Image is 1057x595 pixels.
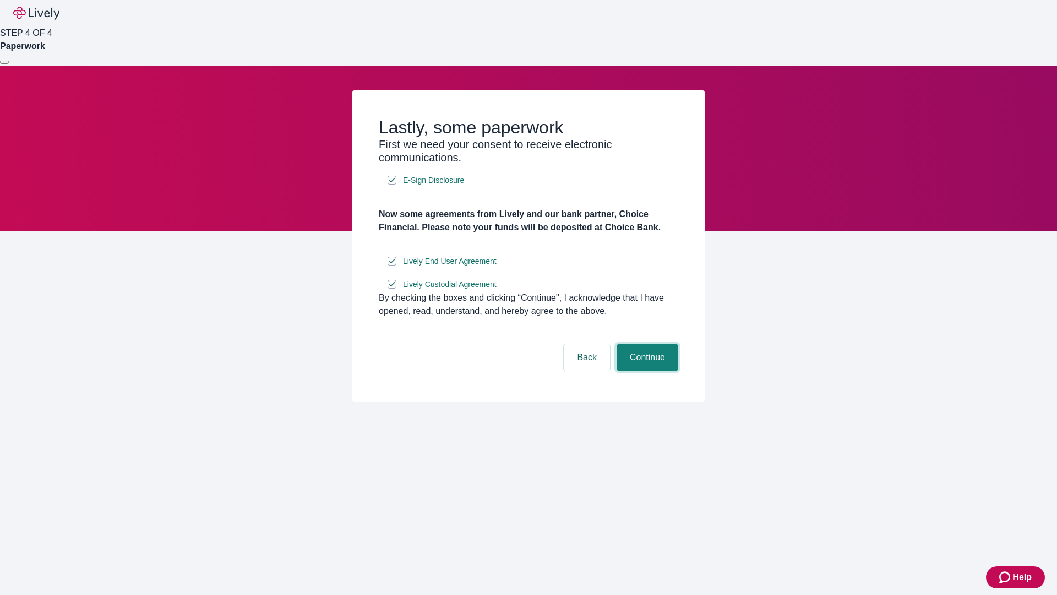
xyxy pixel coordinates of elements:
a: e-sign disclosure document [401,255,499,268]
button: Back [564,344,610,371]
span: Lively End User Agreement [403,256,497,267]
h4: Now some agreements from Lively and our bank partner, Choice Financial. Please note your funds wi... [379,208,678,234]
h2: Lastly, some paperwork [379,117,678,138]
a: e-sign disclosure document [401,278,499,291]
div: By checking the boxes and clicking “Continue", I acknowledge that I have opened, read, understand... [379,291,678,318]
span: Lively Custodial Agreement [403,279,497,290]
svg: Zendesk support icon [999,571,1012,584]
button: Zendesk support iconHelp [986,566,1045,588]
span: E-Sign Disclosure [403,175,464,186]
span: Help [1012,571,1032,584]
a: e-sign disclosure document [401,174,466,187]
img: Lively [13,7,59,20]
button: Continue [617,344,678,371]
h3: First we need your consent to receive electronic communications. [379,138,678,164]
